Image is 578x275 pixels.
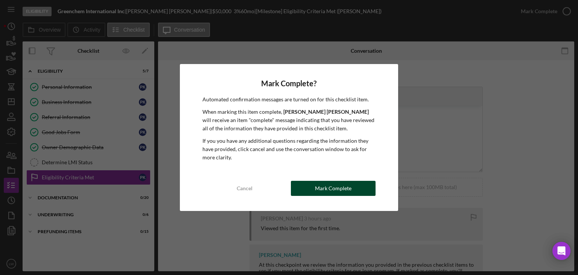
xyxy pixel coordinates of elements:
[552,242,570,260] div: Open Intercom Messenger
[202,108,376,133] p: When marking this item complete, will receive an item "complete" message indicating that you have...
[202,79,376,88] h4: Mark Complete?
[315,181,351,196] div: Mark Complete
[202,181,287,196] button: Cancel
[283,108,369,115] b: [PERSON_NAME] [PERSON_NAME]
[202,137,376,162] p: If you you have any additional questions regarding the information they have provided, click canc...
[237,181,252,196] div: Cancel
[202,95,376,104] p: Automated confirmation messages are turned on for this checklist item.
[291,181,376,196] button: Mark Complete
